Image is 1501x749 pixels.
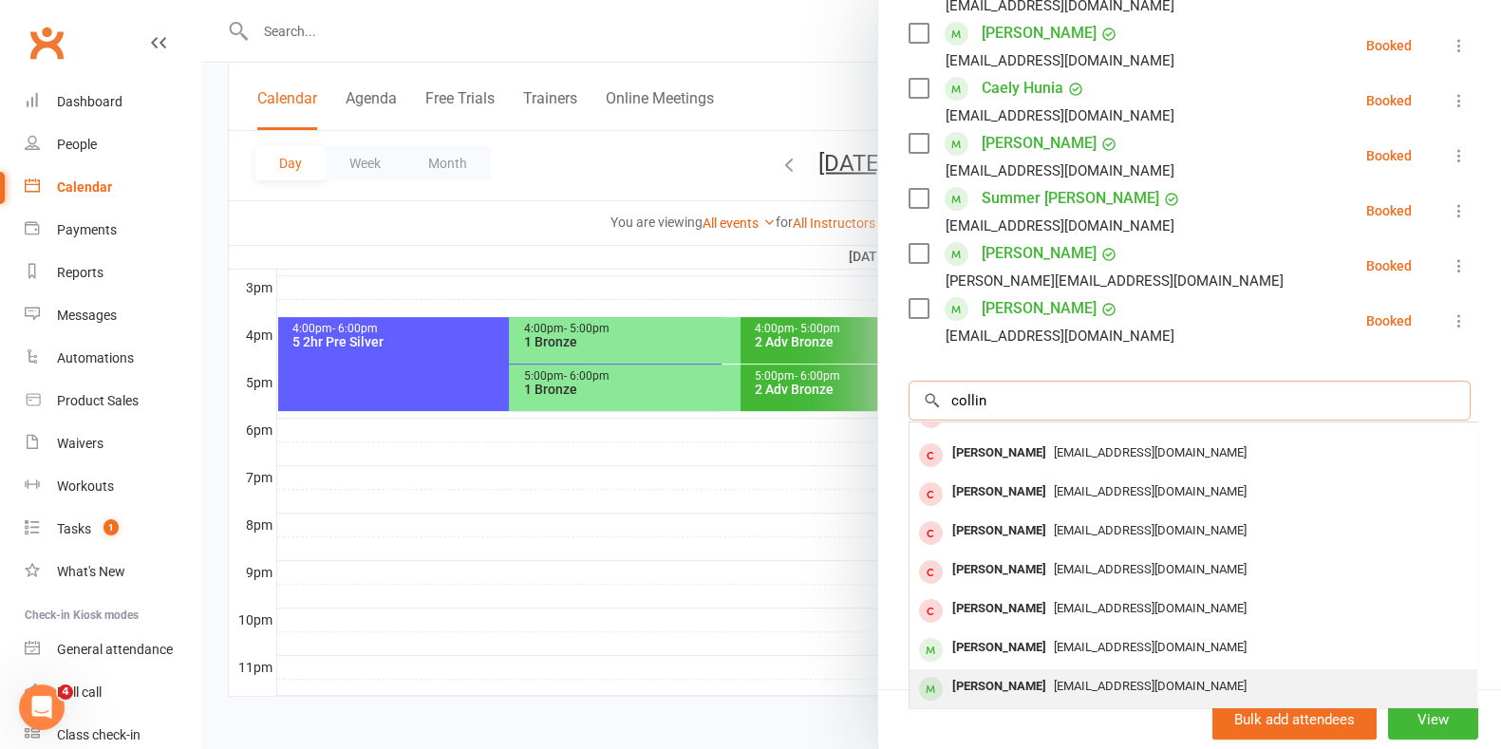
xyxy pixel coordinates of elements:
[25,628,200,671] a: General attendance kiosk mode
[57,564,125,579] div: What's New
[57,436,103,451] div: Waivers
[945,634,1054,662] div: [PERSON_NAME]
[945,556,1054,584] div: [PERSON_NAME]
[1388,700,1478,740] button: View
[1366,94,1412,107] div: Booked
[982,183,1159,214] a: Summer [PERSON_NAME]
[909,381,1471,421] input: Search to add attendees
[25,551,200,593] a: What's New
[982,73,1063,103] a: Caely Hunia
[25,465,200,508] a: Workouts
[1054,640,1247,654] span: [EMAIL_ADDRESS][DOMAIN_NAME]
[1054,484,1247,498] span: [EMAIL_ADDRESS][DOMAIN_NAME]
[25,422,200,465] a: Waivers
[919,560,943,584] div: member
[982,128,1097,159] a: [PERSON_NAME]
[946,214,1174,238] div: [EMAIL_ADDRESS][DOMAIN_NAME]
[57,478,114,494] div: Workouts
[919,482,943,506] div: member
[57,684,102,700] div: Roll call
[945,478,1054,506] div: [PERSON_NAME]
[982,293,1097,324] a: [PERSON_NAME]
[1054,601,1247,615] span: [EMAIL_ADDRESS][DOMAIN_NAME]
[946,324,1174,348] div: [EMAIL_ADDRESS][DOMAIN_NAME]
[919,521,943,545] div: member
[945,673,1054,701] div: [PERSON_NAME]
[945,595,1054,623] div: [PERSON_NAME]
[25,508,200,551] a: Tasks 1
[25,209,200,252] a: Payments
[982,238,1097,269] a: [PERSON_NAME]
[57,350,134,365] div: Automations
[23,19,70,66] a: Clubworx
[58,684,73,700] span: 4
[945,440,1054,467] div: [PERSON_NAME]
[919,638,943,662] div: member
[57,308,117,323] div: Messages
[57,393,139,408] div: Product Sales
[945,517,1054,545] div: [PERSON_NAME]
[1366,149,1412,162] div: Booked
[25,337,200,380] a: Automations
[19,684,65,730] iframe: Intercom live chat
[57,265,103,280] div: Reports
[946,269,1284,293] div: [PERSON_NAME][EMAIL_ADDRESS][DOMAIN_NAME]
[946,103,1174,128] div: [EMAIL_ADDRESS][DOMAIN_NAME]
[57,642,173,657] div: General attendance
[25,81,200,123] a: Dashboard
[919,677,943,701] div: member
[919,599,943,623] div: member
[1054,445,1247,459] span: [EMAIL_ADDRESS][DOMAIN_NAME]
[25,123,200,166] a: People
[946,159,1174,183] div: [EMAIL_ADDRESS][DOMAIN_NAME]
[982,18,1097,48] a: [PERSON_NAME]
[57,521,91,536] div: Tasks
[25,294,200,337] a: Messages
[1054,679,1247,693] span: [EMAIL_ADDRESS][DOMAIN_NAME]
[919,443,943,467] div: member
[25,380,200,422] a: Product Sales
[57,222,117,237] div: Payments
[1366,204,1412,217] div: Booked
[57,94,122,109] div: Dashboard
[1212,700,1377,740] button: Bulk add attendees
[25,252,200,294] a: Reports
[25,671,200,714] a: Roll call
[1054,523,1247,537] span: [EMAIL_ADDRESS][DOMAIN_NAME]
[1366,259,1412,272] div: Booked
[1054,562,1247,576] span: [EMAIL_ADDRESS][DOMAIN_NAME]
[57,137,97,152] div: People
[1366,39,1412,52] div: Booked
[1366,314,1412,328] div: Booked
[103,519,119,535] span: 1
[946,48,1174,73] div: [EMAIL_ADDRESS][DOMAIN_NAME]
[57,727,141,742] div: Class check-in
[57,179,112,195] div: Calendar
[25,166,200,209] a: Calendar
